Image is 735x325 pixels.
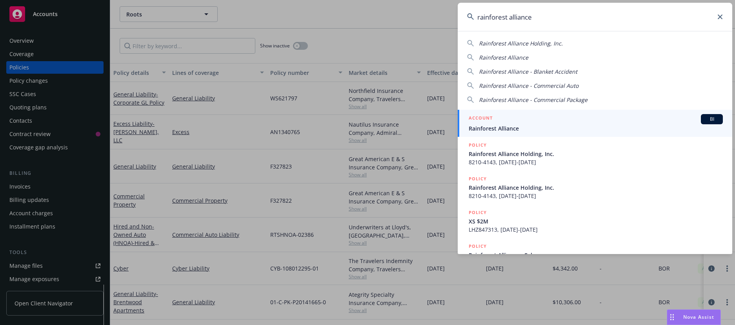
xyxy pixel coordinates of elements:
h5: POLICY [469,141,487,149]
span: Rainforest Alliance Holding, Inc. [469,183,723,192]
div: Drag to move [667,310,677,325]
span: 8210-4143, [DATE]-[DATE] [469,192,723,200]
span: Rainforest Alliance [479,54,528,61]
a: POLICYRainforest Alliance Holding, Inc.8210-4143, [DATE]-[DATE] [458,137,732,171]
span: Rainforest Alliance - Blanket Accident [479,68,577,75]
span: Rainforest Alliance - Commercial Auto [479,82,579,89]
h5: POLICY [469,175,487,183]
span: Rainforest Alliance - Commercial Package [479,96,588,103]
h5: POLICY [469,242,487,250]
h5: POLICY [469,209,487,216]
span: BI [704,116,720,123]
a: POLICYRainforest Alliance Holding, Inc.8210-4143, [DATE]-[DATE] [458,171,732,204]
input: Search... [458,3,732,31]
span: XS $2M [469,217,723,225]
h5: ACCOUNT [469,114,493,123]
a: ACCOUNTBIRainforest Alliance [458,110,732,137]
span: 8210-4143, [DATE]-[DATE] [469,158,723,166]
span: Rainforest Alliance Holding, Inc. [469,150,723,158]
span: Rainforest Alliance Holding, Inc. [479,40,563,47]
span: Rainforest Alliance [469,124,723,133]
a: POLICYXS $2MLHZ847313, [DATE]-[DATE] [458,204,732,238]
span: Rainforest Alliance - Cyber [469,251,723,259]
span: Nova Assist [683,314,714,320]
span: LHZ847313, [DATE]-[DATE] [469,225,723,234]
a: POLICYRainforest Alliance - Cyber [458,238,732,272]
button: Nova Assist [667,309,721,325]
